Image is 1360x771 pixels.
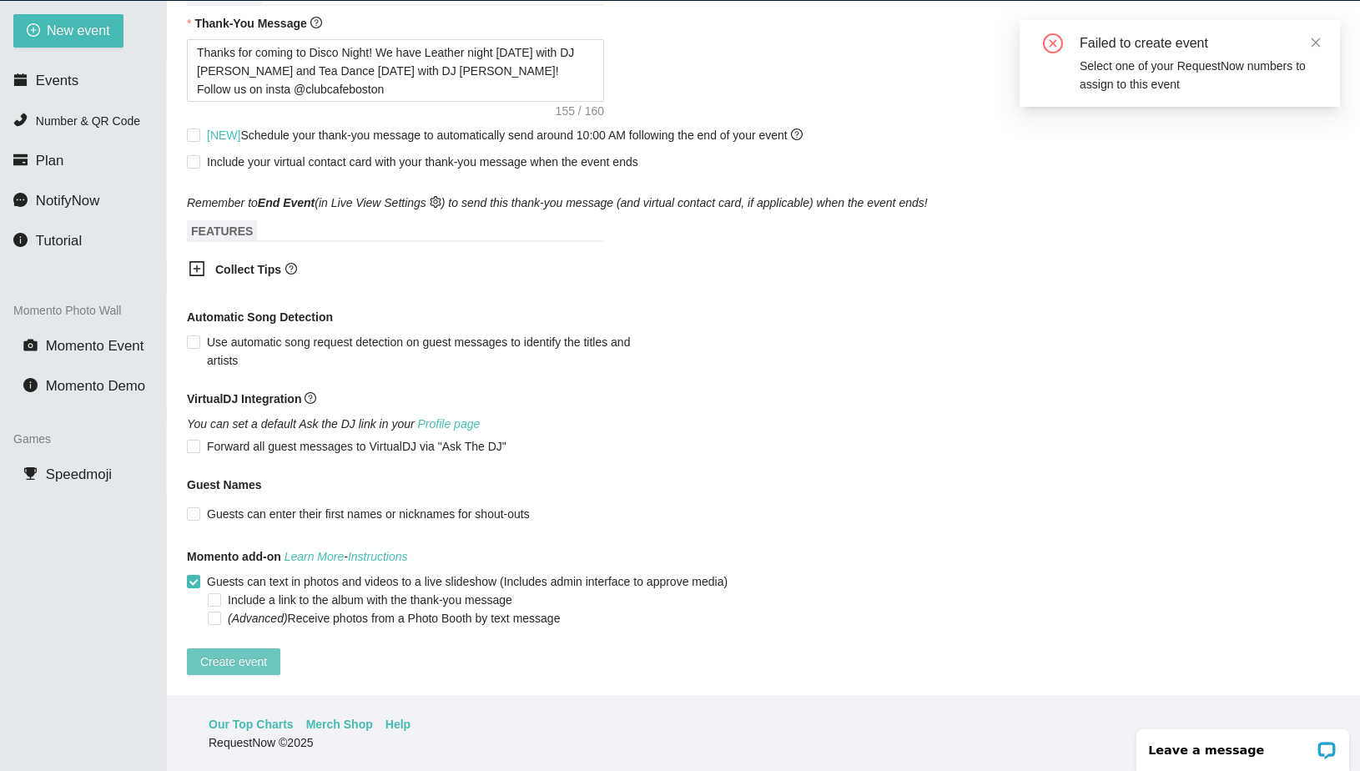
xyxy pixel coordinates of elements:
[187,196,928,209] i: Remember to (in Live View Settings ) to send this thank-you message (and virtual contact card, if...
[215,263,281,276] b: Collect Tips
[418,417,481,431] a: Profile page
[200,505,536,523] span: Guests can enter their first names or nicknames for shout-outs
[385,715,411,733] a: Help
[187,417,480,431] i: You can set a default Ask the DJ link in your
[430,196,441,208] span: setting
[200,572,734,591] span: Guests can text in photos and videos to a live slideshow (Includes admin interface to approve media)
[36,153,64,169] span: Plan
[305,392,316,404] span: question-circle
[13,113,28,127] span: phone
[1080,57,1320,93] div: Select one of your RequestNow numbers to assign to this event
[13,73,28,87] span: calendar
[23,338,38,352] span: camera
[285,550,408,563] i: -
[221,591,519,609] span: Include a link to the album with the thank-you message
[1310,37,1322,48] span: close
[791,128,803,140] span: question-circle
[46,466,112,482] span: Speedmoji
[36,73,78,88] span: Events
[310,17,322,28] span: question-circle
[36,233,82,249] span: Tutorial
[46,378,145,394] span: Momento Demo
[13,233,28,247] span: info-circle
[36,193,99,209] span: NotifyNow
[1126,718,1360,771] iframe: LiveChat chat widget
[187,308,333,326] b: Automatic Song Detection
[187,648,280,675] button: Create event
[348,550,408,563] a: Instructions
[200,333,667,370] span: Use automatic song request detection on guest messages to identify the titles and artists
[207,128,803,142] span: Schedule your thank-you message to automatically send around 10:00 AM following the end of your e...
[175,250,592,291] div: Collect Tipsquestion-circle
[285,550,345,563] a: Learn More
[209,733,1314,752] div: RequestNow © 2025
[189,260,205,277] span: plus-square
[46,338,144,354] span: Momento Event
[13,193,28,207] span: message
[187,220,257,242] span: FEATURES
[221,609,567,627] span: Receive photos from a Photo Booth by text message
[27,23,40,39] span: plus-circle
[187,550,281,563] b: Momento add-on
[23,466,38,481] span: trophy
[36,114,140,128] span: Number & QR Code
[285,263,297,275] span: question-circle
[187,39,604,102] textarea: Thanks for coming to Disco Night! We have Leather night [DATE] with DJ [PERSON_NAME] and Tea Danc...
[1043,33,1063,53] span: close-circle
[200,437,513,456] span: Forward all guest messages to VirtualDJ via "Ask The DJ"
[1080,33,1320,53] div: Failed to create event
[13,153,28,167] span: credit-card
[306,715,373,733] a: Merch Shop
[209,715,294,733] a: Our Top Charts
[207,155,638,169] span: Include your virtual contact card with your thank-you message when the event ends
[194,17,306,30] b: Thank-You Message
[187,392,301,406] b: VirtualDJ Integration
[23,378,38,392] span: info-circle
[47,20,110,41] span: New event
[13,14,123,48] button: plus-circleNew event
[200,653,267,671] span: Create event
[207,128,240,142] span: [NEW]
[228,612,288,625] i: (Advanced)
[187,478,261,491] b: Guest Names
[258,196,315,209] b: End Event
